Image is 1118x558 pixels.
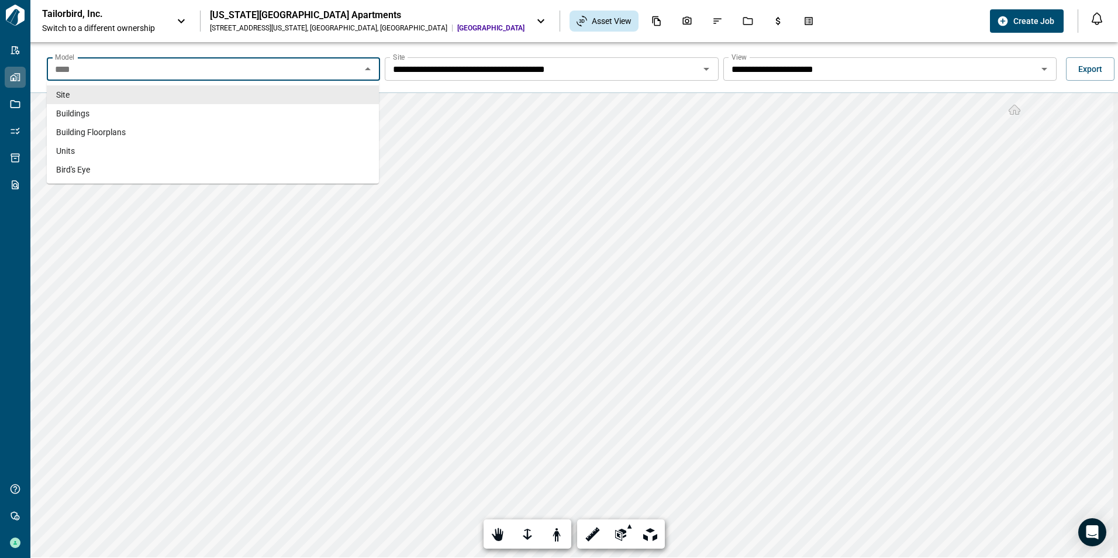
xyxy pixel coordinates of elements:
[393,52,405,62] label: Site
[796,11,821,31] div: Takeoff Center
[457,23,525,33] span: [GEOGRAPHIC_DATA]
[1066,57,1114,81] button: Export
[1078,63,1102,75] span: Export
[360,61,376,77] button: Close
[56,126,126,138] span: Building Floorplans
[1078,518,1106,546] div: Open Intercom Messenger
[570,11,639,32] div: Asset View
[1088,9,1106,28] button: Open notification feed
[42,22,165,34] span: Switch to a different ownership
[644,11,669,31] div: Documents
[675,11,699,31] div: Photos
[42,8,147,20] p: Tailorbird, Inc.
[1013,15,1054,27] span: Create Job
[210,23,447,33] div: [STREET_ADDRESS][US_STATE] , [GEOGRAPHIC_DATA] , [GEOGRAPHIC_DATA]
[210,9,525,21] div: [US_STATE][GEOGRAPHIC_DATA] Apartments
[698,61,715,77] button: Open
[766,11,791,31] div: Budgets
[56,164,90,175] span: Bird's Eye
[56,89,70,101] span: Site
[1036,61,1053,77] button: Open
[731,52,747,62] label: View
[56,145,75,157] span: Units
[592,15,632,27] span: Asset View
[55,52,74,62] label: Model
[990,9,1064,33] button: Create Job
[736,11,760,31] div: Jobs
[56,108,89,119] span: Buildings
[705,11,730,31] div: Issues & Info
